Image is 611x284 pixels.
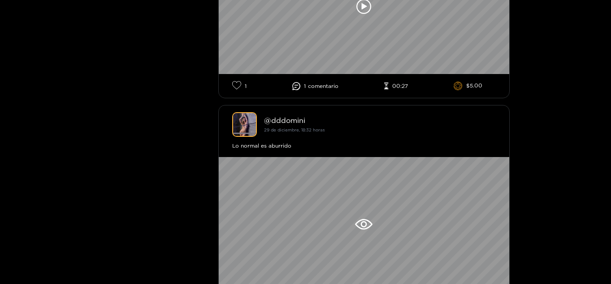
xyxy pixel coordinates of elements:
font: 1 [304,83,306,89]
img: dddomini [232,112,257,137]
font: comentario [308,83,338,89]
font: @dddomini [264,116,305,124]
font: 29 de diciembre, 18:32 horas [264,127,325,132]
font: 1 [245,83,247,89]
font: $5.00 [466,83,482,88]
font: 00:27 [392,83,408,89]
font: Lo normal es aburrido [232,143,291,149]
